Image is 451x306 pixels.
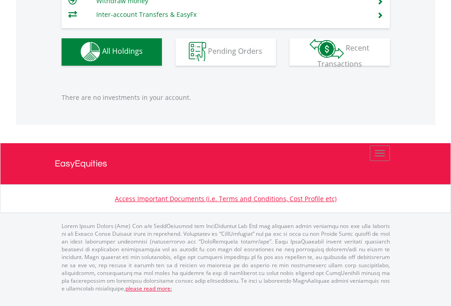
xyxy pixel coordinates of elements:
button: Pending Orders [176,38,276,66]
span: Recent Transactions [317,43,370,69]
span: Pending Orders [208,46,262,56]
img: holdings-wht.png [81,42,100,62]
p: Lorem Ipsum Dolors (Ame) Con a/e SeddOeiusmod tem InciDiduntut Lab Etd mag aliquaen admin veniamq... [62,222,390,292]
td: Inter-account Transfers & EasyFx [96,8,366,21]
img: transactions-zar-wht.png [310,39,344,59]
a: please read more: [125,285,172,292]
button: All Holdings [62,38,162,66]
span: All Holdings [102,46,143,56]
p: There are no investments in your account. [62,93,390,102]
img: pending_instructions-wht.png [189,42,206,62]
a: Access Important Documents (i.e. Terms and Conditions, Cost Profile etc) [115,194,337,203]
button: Recent Transactions [290,38,390,66]
a: EasyEquities [55,143,397,184]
